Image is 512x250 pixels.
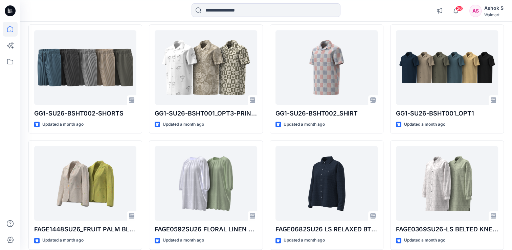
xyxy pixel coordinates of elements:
[396,225,498,234] p: FAGE0369SU26-LS BELTED KNEE LENGTH SHIRT
[404,121,445,128] p: Updated a month ago
[34,30,136,105] a: GG1-SU26-BSHT002-SHORTS
[275,225,378,234] p: FAGE0682SU26 LS RELAXED BTTN UP SHIRT
[155,30,257,105] a: GG1-SU26-BSHT001_OPT3-PRINTED
[155,109,257,118] p: GG1-SU26-BSHT001_OPT3-PRINTED
[396,109,498,118] p: GG1-SU26-BSHT001_OPT1
[275,30,378,105] a: GG1-SU26-BSHT002_SHIRT
[42,121,84,128] p: Updated a month ago
[34,109,136,118] p: GG1-SU26-BSHT002-SHORTS
[275,146,378,221] a: FAGE0682SU26 LS RELAXED BTTN UP SHIRT
[404,237,445,244] p: Updated a month ago
[34,225,136,234] p: FAGE1448SU26_FRUIT PALM BLAZER
[484,4,504,12] div: Ashok S
[455,6,463,11] span: 26
[34,146,136,221] a: FAGE1448SU26_FRUIT PALM BLAZER
[275,109,378,118] p: GG1-SU26-BSHT002_SHIRT
[484,12,504,17] div: Walmart
[155,225,257,234] p: FAGE0592SU26 FLORAL LINEN EYELET
[469,5,482,17] div: AS
[163,121,204,128] p: Updated a month ago
[163,237,204,244] p: Updated a month ago
[42,237,84,244] p: Updated a month ago
[284,121,325,128] p: Updated a month ago
[396,30,498,105] a: GG1-SU26-BSHT001_OPT1
[155,146,257,221] a: FAGE0592SU26 FLORAL LINEN EYELET
[284,237,325,244] p: Updated a month ago
[396,146,498,221] a: FAGE0369SU26-LS BELTED KNEE LENGTH SHIRT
